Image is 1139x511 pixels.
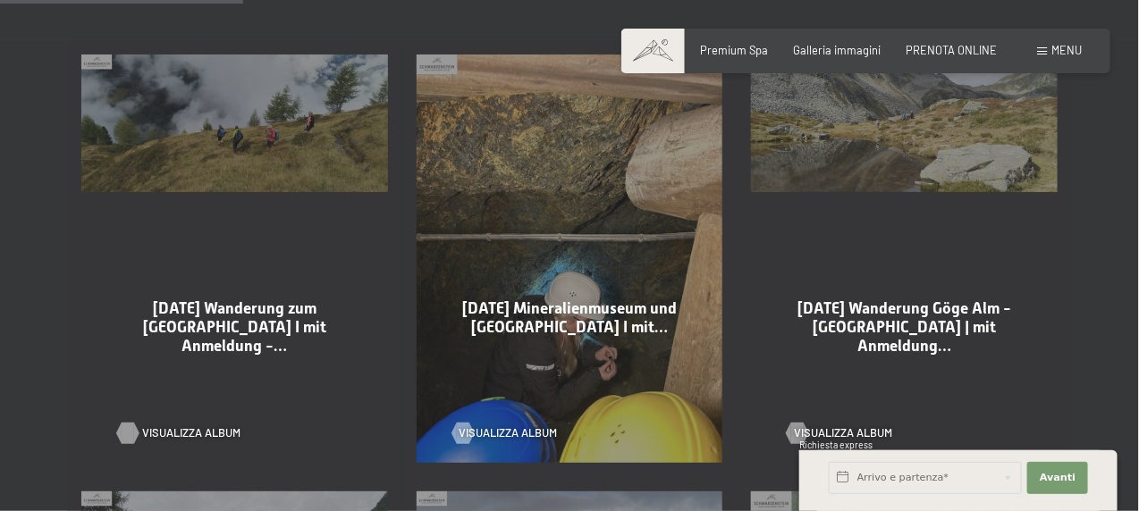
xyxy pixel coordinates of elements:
a: Visualizza album [787,425,892,441]
a: Premium Spa [701,43,769,57]
span: Visualizza album [460,425,558,441]
span: Visualizza album [794,425,892,441]
a: Visualizza album [452,425,558,441]
span: [DATE] Wanderung zum [GEOGRAPHIC_DATA] I mit Anmeldung -… [143,299,326,355]
span: Richiesta express [799,440,873,450]
span: [DATE] Mineralienmuseum und [GEOGRAPHIC_DATA] I mit… [462,299,677,336]
a: Galleria immagini [794,43,882,57]
a: Visualizza album [117,425,223,441]
a: PRENOTA ONLINE [907,43,998,57]
span: Visualizza album [142,425,240,441]
span: Menu [1051,43,1082,57]
button: Avanti [1027,462,1088,494]
span: Avanti [1040,471,1076,485]
span: [DATE] Wanderung Göge Alm - [GEOGRAPHIC_DATA] | mit Anmeldung… [797,299,1011,355]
